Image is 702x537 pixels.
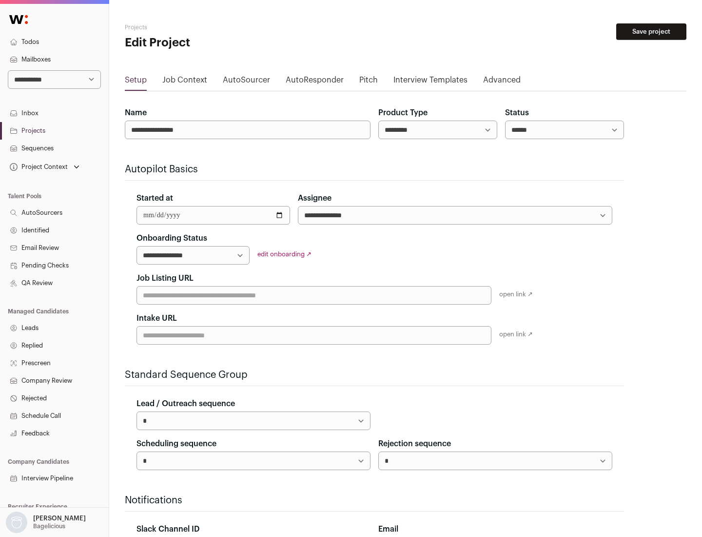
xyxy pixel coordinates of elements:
[8,160,81,174] button: Open dropdown
[125,368,624,382] h2: Standard Sequence Group
[125,35,312,51] h1: Edit Project
[136,232,207,244] label: Onboarding Status
[136,272,194,284] label: Job Listing URL
[257,251,312,257] a: edit onboarding ↗
[33,515,86,522] p: [PERSON_NAME]
[125,23,312,31] h2: Projects
[483,74,521,90] a: Advanced
[33,522,65,530] p: Bagelicious
[125,107,147,119] label: Name
[8,163,68,171] div: Project Context
[136,192,173,204] label: Started at
[378,107,428,119] label: Product Type
[136,438,216,450] label: Scheduling sequence
[4,512,88,533] button: Open dropdown
[125,74,147,90] a: Setup
[505,107,529,119] label: Status
[125,494,624,507] h2: Notifications
[125,163,624,176] h2: Autopilot Basics
[136,312,177,324] label: Intake URL
[616,23,686,40] button: Save project
[378,523,612,535] div: Email
[393,74,468,90] a: Interview Templates
[162,74,207,90] a: Job Context
[136,523,199,535] label: Slack Channel ID
[359,74,378,90] a: Pitch
[298,192,331,204] label: Assignee
[4,10,33,29] img: Wellfound
[223,74,270,90] a: AutoSourcer
[136,398,235,410] label: Lead / Outreach sequence
[286,74,344,90] a: AutoResponder
[6,512,27,533] img: nopic.png
[378,438,451,450] label: Rejection sequence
